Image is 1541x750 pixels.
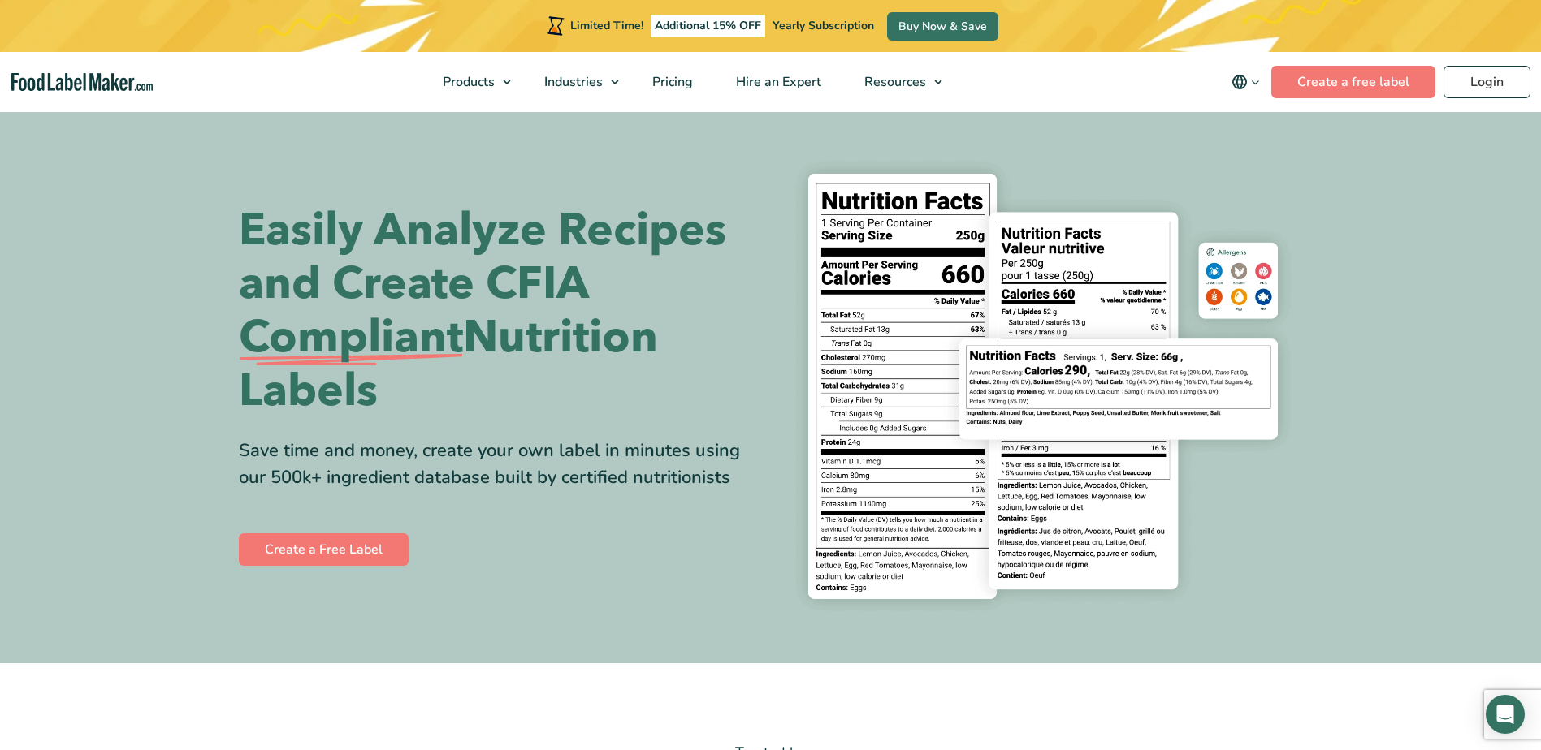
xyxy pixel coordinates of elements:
a: Industries [523,52,627,112]
span: Yearly Subscription [773,18,874,33]
a: Create a free label [1271,66,1435,98]
a: Buy Now & Save [887,12,998,41]
a: Pricing [631,52,711,112]
h1: Easily Analyze Recipes and Create CFIA Nutrition Labels [239,204,759,418]
span: Products [438,73,496,91]
span: Resources [859,73,928,91]
span: Industries [539,73,604,91]
span: Additional 15% OFF [651,15,765,37]
span: Limited Time! [570,18,643,33]
a: Create a Free Label [239,533,409,566]
a: Hire an Expert [715,52,839,112]
div: Save time and money, create your own label in minutes using our 500k+ ingredient database built b... [239,437,759,491]
span: Hire an Expert [731,73,823,91]
a: Products [422,52,519,112]
span: Pricing [647,73,695,91]
a: Resources [843,52,950,112]
span: Compliant [239,311,463,364]
a: Login [1444,66,1530,98]
div: Open Intercom Messenger [1486,695,1525,734]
